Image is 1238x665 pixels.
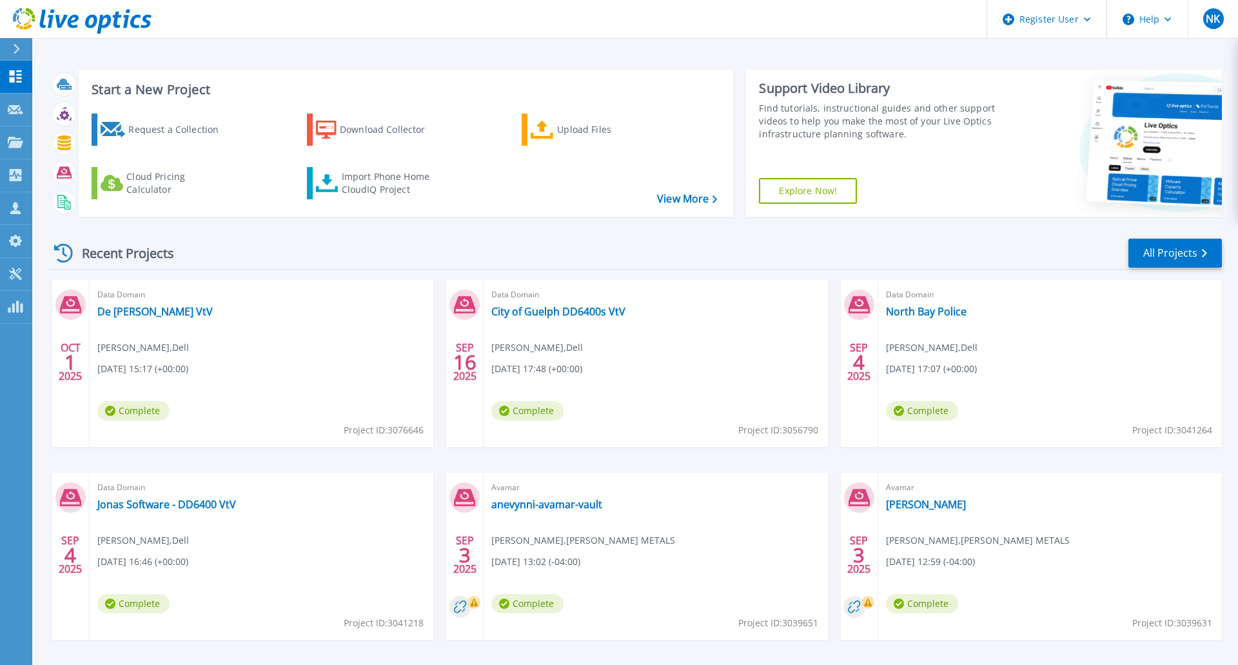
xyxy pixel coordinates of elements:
[128,117,231,143] div: Request a Collection
[344,616,424,630] span: Project ID: 3041218
[1132,423,1212,437] span: Project ID: 3041264
[491,401,564,421] span: Complete
[344,423,424,437] span: Project ID: 3076646
[557,117,660,143] div: Upload Files
[847,339,871,386] div: SEP 2025
[886,305,967,318] a: North Bay Police
[738,616,818,630] span: Project ID: 3039651
[886,533,1070,548] span: [PERSON_NAME] , [PERSON_NAME] METALS
[491,305,625,318] a: City of Guelph DD6400s VtV
[1132,616,1212,630] span: Project ID: 3039631
[97,555,188,569] span: [DATE] 16:46 (+00:00)
[453,339,477,386] div: SEP 2025
[92,83,717,97] h3: Start a New Project
[340,117,443,143] div: Download Collector
[97,481,426,495] span: Data Domain
[97,498,236,511] a: Jonas Software - DD6400 VtV
[759,178,857,204] a: Explore Now!
[50,237,192,269] div: Recent Projects
[491,288,820,302] span: Data Domain
[886,362,977,376] span: [DATE] 17:07 (+00:00)
[58,339,83,386] div: OCT 2025
[453,357,477,368] span: 16
[491,362,582,376] span: [DATE] 17:48 (+00:00)
[853,357,865,368] span: 4
[886,341,978,355] span: [PERSON_NAME] , Dell
[459,550,471,561] span: 3
[491,498,602,511] a: anevynni-avamar-vault
[886,555,975,569] span: [DATE] 12:59 (-04:00)
[522,114,665,146] a: Upload Files
[126,170,230,196] div: Cloud Pricing Calculator
[491,555,580,569] span: [DATE] 13:02 (-04:00)
[491,341,583,355] span: [PERSON_NAME] , Dell
[886,594,958,613] span: Complete
[307,114,451,146] a: Download Collector
[491,594,564,613] span: Complete
[886,481,1214,495] span: Avamar
[657,193,717,205] a: View More
[58,531,83,579] div: SEP 2025
[64,550,76,561] span: 4
[453,531,477,579] div: SEP 2025
[64,357,76,368] span: 1
[92,114,235,146] a: Request a Collection
[97,362,188,376] span: [DATE] 15:17 (+00:00)
[92,167,235,199] a: Cloud Pricing Calculator
[1128,239,1222,268] a: All Projects
[491,481,820,495] span: Avamar
[853,550,865,561] span: 3
[847,531,871,579] div: SEP 2025
[97,341,189,355] span: [PERSON_NAME] , Dell
[759,102,1001,141] div: Find tutorials, instructional guides and other support videos to help you make the most of your L...
[1206,14,1220,24] span: NK
[97,594,170,613] span: Complete
[886,288,1214,302] span: Data Domain
[491,533,675,548] span: [PERSON_NAME] , [PERSON_NAME] METALS
[97,288,426,302] span: Data Domain
[886,498,966,511] a: [PERSON_NAME]
[738,423,818,437] span: Project ID: 3056790
[342,170,442,196] div: Import Phone Home CloudIQ Project
[886,401,958,421] span: Complete
[97,533,189,548] span: [PERSON_NAME] , Dell
[759,80,1001,97] div: Support Video Library
[97,401,170,421] span: Complete
[97,305,213,318] a: De [PERSON_NAME] VtV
